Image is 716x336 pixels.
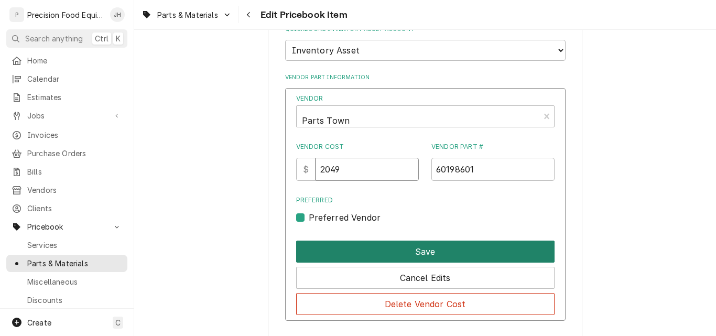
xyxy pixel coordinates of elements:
button: Navigate back [241,6,257,23]
a: Purchase Orders [6,145,127,162]
a: Parts & Materials [6,255,127,272]
label: Preferred [296,196,555,205]
span: Create [27,318,51,327]
span: Bills [27,166,122,177]
span: Parts & Materials [27,258,122,269]
label: Vendor [296,94,555,103]
div: Jason Hertel's Avatar [110,7,125,22]
div: JH [110,7,125,22]
a: Clients [6,200,127,217]
div: Vendor Cost [296,142,419,181]
div: Vendor Part Cost Edit Form [296,94,555,224]
div: Button Group Row [296,236,555,263]
span: Jobs [27,110,106,121]
a: Miscellaneous [6,273,127,290]
a: Services [6,236,127,254]
span: Invoices [27,129,122,140]
a: Go to Jobs [6,107,127,124]
span: Search anything [25,33,83,44]
a: Discounts [6,291,127,309]
button: Cancel Edits [296,267,555,289]
label: Preferred Vendor [309,211,381,224]
div: Button Group [296,236,555,315]
a: Go to Parts & Materials [137,6,236,24]
a: Calendar [6,70,127,88]
label: Vendor Part # [431,142,555,151]
button: Save [296,241,555,263]
span: Services [27,240,122,251]
button: Delete Vendor Cost [296,293,555,315]
span: Ctrl [95,33,109,44]
a: Estimates [6,89,127,106]
span: Pricebook [27,221,106,232]
div: P [9,7,24,22]
div: Button Group Row [296,289,555,315]
a: Bills [6,163,127,180]
span: Home [27,55,122,66]
span: Parts & Materials [157,9,218,20]
label: Vendor Part Information [285,73,566,82]
a: Invoices [6,126,127,144]
div: Button Group Row [296,263,555,289]
span: Miscellaneous [27,276,122,287]
div: Vendor Part # [431,142,555,181]
div: $ [296,158,316,181]
span: Discounts [27,295,122,306]
span: K [116,33,121,44]
label: Vendor Cost [296,142,419,151]
span: Estimates [27,92,122,103]
span: Purchase Orders [27,148,122,159]
span: Clients [27,203,122,214]
span: Calendar [27,73,122,84]
a: Vendors [6,181,127,199]
div: QuickBooks Inventory Asset Account [285,25,566,60]
div: Vendor [296,94,555,127]
a: Go to Pricebook [6,218,127,235]
div: Precision Food Equipment LLC [27,9,104,20]
a: Home [6,52,127,69]
button: Search anythingCtrlK [6,29,127,48]
div: Preferred [296,196,555,224]
span: Vendors [27,185,122,196]
span: C [115,317,121,328]
span: Edit Pricebook Item [257,8,348,22]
